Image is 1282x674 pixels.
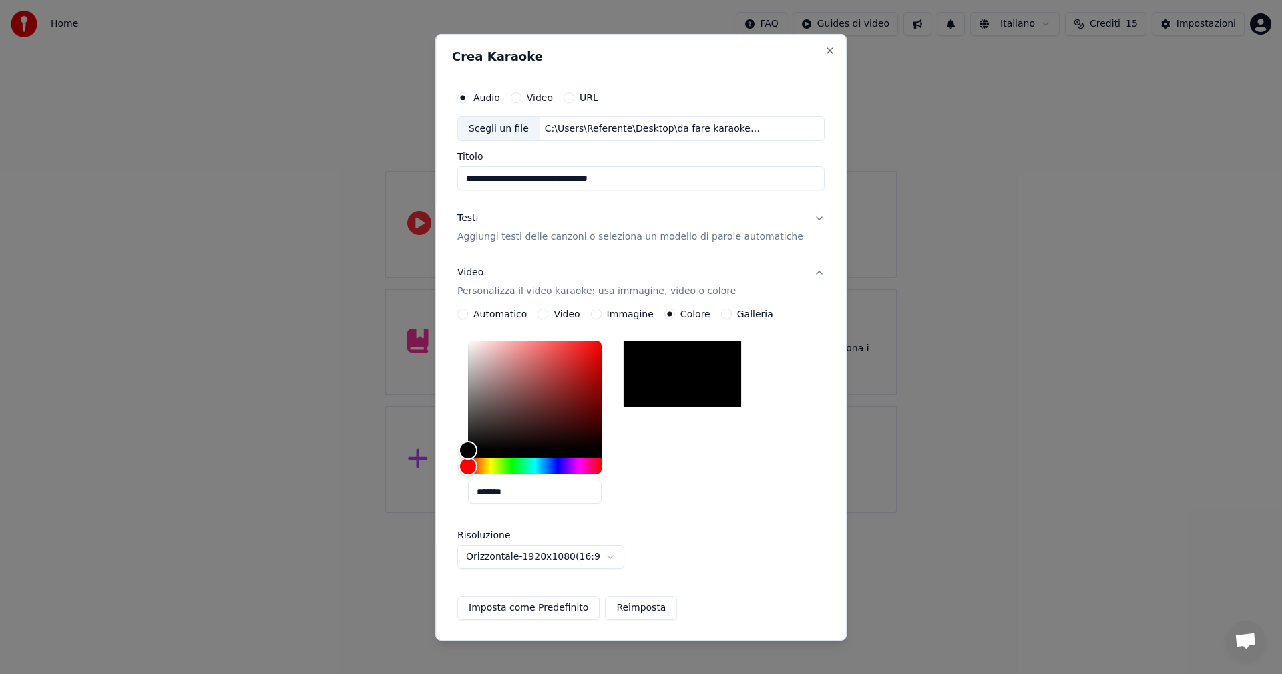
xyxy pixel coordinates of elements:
[457,230,803,244] p: Aggiungi testi delle canzoni o seleziona un modello di parole automatiche
[457,285,736,298] p: Personalizza il video karaoke: usa immagine, video o colore
[468,341,602,450] div: Color
[680,309,710,319] label: Colore
[580,92,598,102] label: URL
[473,309,527,319] label: Automatico
[468,458,602,474] div: Hue
[457,530,591,540] label: Risoluzione
[527,92,553,102] label: Video
[554,309,580,319] label: Video
[737,309,773,319] label: Galleria
[457,266,736,298] div: Video
[457,309,825,631] div: VideoPersonalizza il video karaoke: usa immagine, video o colore
[457,596,600,620] button: Imposta come Predefinito
[457,152,825,161] label: Titolo
[457,212,478,225] div: Testi
[452,50,830,62] h2: Crea Karaoke
[457,631,825,666] button: Avanzato
[473,92,500,102] label: Audio
[607,309,654,319] label: Immagine
[540,122,767,135] div: C:\Users\Referente\Desktop\da fare karaoke\[PERSON_NAME] - Rewind (REMIX VERSION).mp3
[458,116,540,140] div: Scegli un file
[605,596,677,620] button: Reimposta
[457,201,825,255] button: TestiAggiungi testi delle canzoni o seleziona un modello di parole automatiche
[457,255,825,309] button: VideoPersonalizza il video karaoke: usa immagine, video o colore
